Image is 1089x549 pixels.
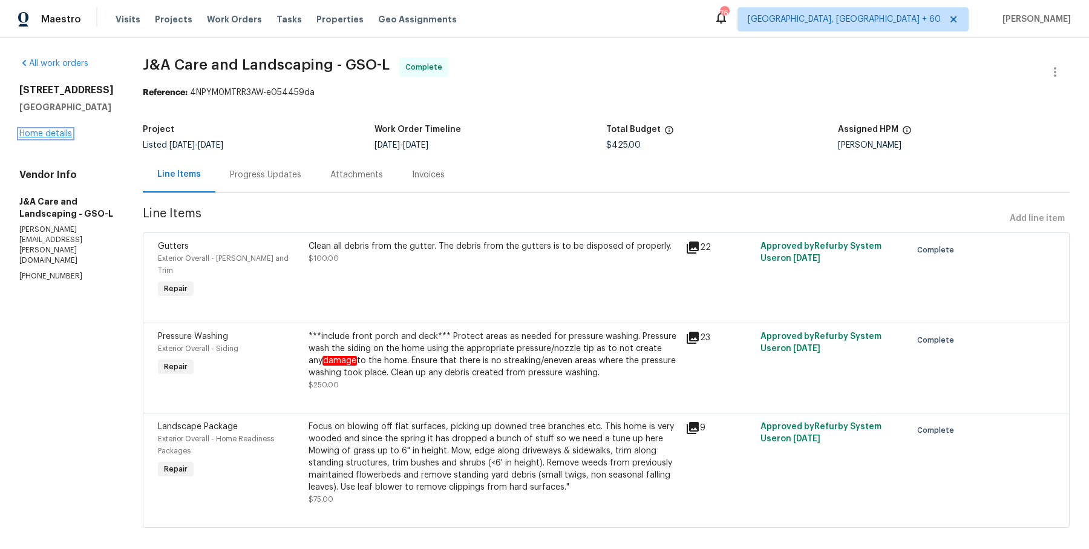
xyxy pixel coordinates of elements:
[685,330,753,345] div: 23
[159,463,192,475] span: Repair
[309,330,678,379] div: ***include front porch and deck*** Protect areas as needed for pressure washing. Pressure wash th...
[760,332,881,353] span: Approved by Refurby System User on
[412,169,445,181] div: Invoices
[309,240,678,252] div: Clean all debris from the gutter. The debris from the gutters is to be disposed of properly.
[664,125,674,141] span: The total cost of line items that have been proposed by Opendoor. This sum includes line items th...
[793,435,820,443] span: [DATE]
[902,125,912,141] span: The hpm assigned to this work order.
[374,125,461,134] h5: Work Order Timeline
[169,141,195,150] span: [DATE]
[19,169,114,181] h4: Vendor Info
[157,168,201,180] div: Line Items
[158,242,189,251] span: Gutters
[230,169,301,181] div: Progress Updates
[198,141,223,150] span: [DATE]
[158,332,228,341] span: Pressure Washing
[116,13,140,25] span: Visits
[685,421,753,435] div: 9
[378,13,457,25] span: Geo Assignments
[155,13,192,25] span: Projects
[19,130,72,138] a: Home details
[720,7,728,19] div: 764
[748,13,941,25] span: [GEOGRAPHIC_DATA], [GEOGRAPHIC_DATA] + 60
[158,422,238,431] span: Landscape Package
[793,254,820,263] span: [DATE]
[143,88,188,97] b: Reference:
[158,435,274,455] span: Exterior Overall - Home Readiness Packages
[316,13,364,25] span: Properties
[403,141,428,150] span: [DATE]
[143,87,1070,99] div: 4NPYM0MTRR3AW-e054459da
[606,141,641,150] span: $425.00
[917,334,959,346] span: Complete
[330,169,383,181] div: Attachments
[143,141,223,150] span: Listed
[276,15,302,24] span: Tasks
[760,422,881,443] span: Approved by Refurby System User on
[374,141,400,150] span: [DATE]
[19,271,114,281] p: [PHONE_NUMBER]
[309,381,339,389] span: $250.00
[19,84,114,96] h2: [STREET_ADDRESS]
[917,424,959,436] span: Complete
[606,125,661,134] h5: Total Budget
[322,356,357,366] em: damage
[19,196,114,220] h5: J&A Care and Landscaping - GSO-L
[309,421,678,493] div: Focus on blowing off flat surfaces, picking up downed tree branches etc. This home is very wooded...
[143,58,390,72] span: J&A Care and Landscaping - GSO-L
[19,59,88,68] a: All work orders
[374,141,428,150] span: -
[998,13,1071,25] span: [PERSON_NAME]
[19,225,114,266] p: [PERSON_NAME][EMAIL_ADDRESS][PERSON_NAME][DOMAIN_NAME]
[309,255,339,262] span: $100.00
[159,361,192,373] span: Repair
[207,13,262,25] span: Work Orders
[19,101,114,113] h5: [GEOGRAPHIC_DATA]
[309,496,333,503] span: $75.00
[838,141,1070,150] div: [PERSON_NAME]
[838,125,898,134] h5: Assigned HPM
[158,255,289,274] span: Exterior Overall - [PERSON_NAME] and Trim
[405,61,447,73] span: Complete
[41,13,81,25] span: Maestro
[685,240,753,255] div: 22
[760,242,881,263] span: Approved by Refurby System User on
[917,244,959,256] span: Complete
[158,345,238,352] span: Exterior Overall - Siding
[159,283,192,295] span: Repair
[143,208,1005,230] span: Line Items
[169,141,223,150] span: -
[793,344,820,353] span: [DATE]
[143,125,174,134] h5: Project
